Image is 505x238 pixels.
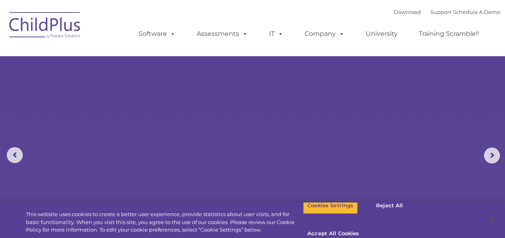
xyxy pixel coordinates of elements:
a: University [358,26,406,42]
a: Assessments [189,26,256,42]
a: IT [261,26,291,42]
button: Reject All [364,197,414,214]
div: This website uses cookies to create a better user experience, provide statistics about user visit... [26,210,303,234]
button: Cookies Settings [303,197,358,214]
a: Software [131,26,184,42]
img: ChildPlus by Procare Solutions [5,6,85,46]
a: Schedule A Demo [453,9,500,15]
a: Training Scramble!! [411,26,487,42]
a: Download [394,9,421,15]
a: Company [297,26,353,42]
font: | [394,9,500,15]
a: Support [430,9,452,15]
button: Close [483,211,501,228]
